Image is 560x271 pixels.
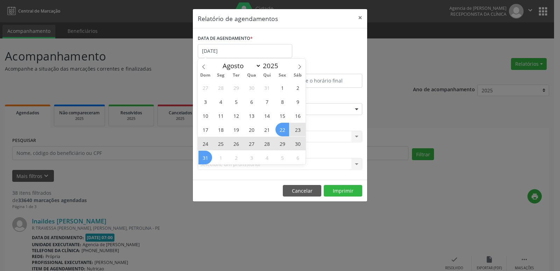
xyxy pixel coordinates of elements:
span: Agosto 8, 2025 [275,95,289,108]
span: Agosto 7, 2025 [260,95,274,108]
span: Setembro 6, 2025 [291,151,304,164]
button: Close [353,9,367,26]
span: Agosto 23, 2025 [291,123,304,136]
span: Agosto 14, 2025 [260,109,274,122]
span: Agosto 29, 2025 [275,137,289,150]
span: Julho 31, 2025 [260,81,274,94]
span: Agosto 16, 2025 [291,109,304,122]
span: Seg [213,73,229,78]
span: Setembro 4, 2025 [260,151,274,164]
span: Agosto 31, 2025 [198,151,212,164]
span: Agosto 27, 2025 [245,137,258,150]
span: Qua [244,73,259,78]
span: Ter [229,73,244,78]
h5: Relatório de agendamentos [198,14,278,23]
span: Agosto 20, 2025 [245,123,258,136]
span: Julho 30, 2025 [245,81,258,94]
span: Setembro 5, 2025 [275,151,289,164]
span: Agosto 1, 2025 [275,81,289,94]
span: Agosto 4, 2025 [214,95,227,108]
span: Sex [275,73,290,78]
span: Julho 29, 2025 [229,81,243,94]
span: Agosto 18, 2025 [214,123,227,136]
span: Julho 27, 2025 [198,81,212,94]
select: Month [219,61,261,71]
span: Agosto 22, 2025 [275,123,289,136]
span: Agosto 13, 2025 [245,109,258,122]
span: Agosto 30, 2025 [291,137,304,150]
button: Imprimir [324,185,362,197]
span: Agosto 15, 2025 [275,109,289,122]
span: Agosto 5, 2025 [229,95,243,108]
span: Agosto 17, 2025 [198,123,212,136]
span: Agosto 9, 2025 [291,95,304,108]
span: Agosto 11, 2025 [214,109,227,122]
span: Agosto 26, 2025 [229,137,243,150]
span: Agosto 6, 2025 [245,95,258,108]
span: Agosto 19, 2025 [229,123,243,136]
label: DATA DE AGENDAMENTO [198,33,253,44]
span: Agosto 12, 2025 [229,109,243,122]
button: Cancelar [283,185,321,197]
span: Agosto 2, 2025 [291,81,304,94]
label: ATÉ [282,63,362,74]
span: Agosto 28, 2025 [260,137,274,150]
span: Julho 28, 2025 [214,81,227,94]
span: Agosto 3, 2025 [198,95,212,108]
span: Agosto 10, 2025 [198,109,212,122]
input: Year [261,61,284,70]
span: Qui [259,73,275,78]
input: Selecione o horário final [282,74,362,88]
span: Dom [198,73,213,78]
span: Agosto 24, 2025 [198,137,212,150]
span: Sáb [290,73,306,78]
span: Agosto 21, 2025 [260,123,274,136]
span: Setembro 3, 2025 [245,151,258,164]
span: Setembro 1, 2025 [214,151,227,164]
span: Setembro 2, 2025 [229,151,243,164]
span: Agosto 25, 2025 [214,137,227,150]
input: Selecione uma data ou intervalo [198,44,292,58]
